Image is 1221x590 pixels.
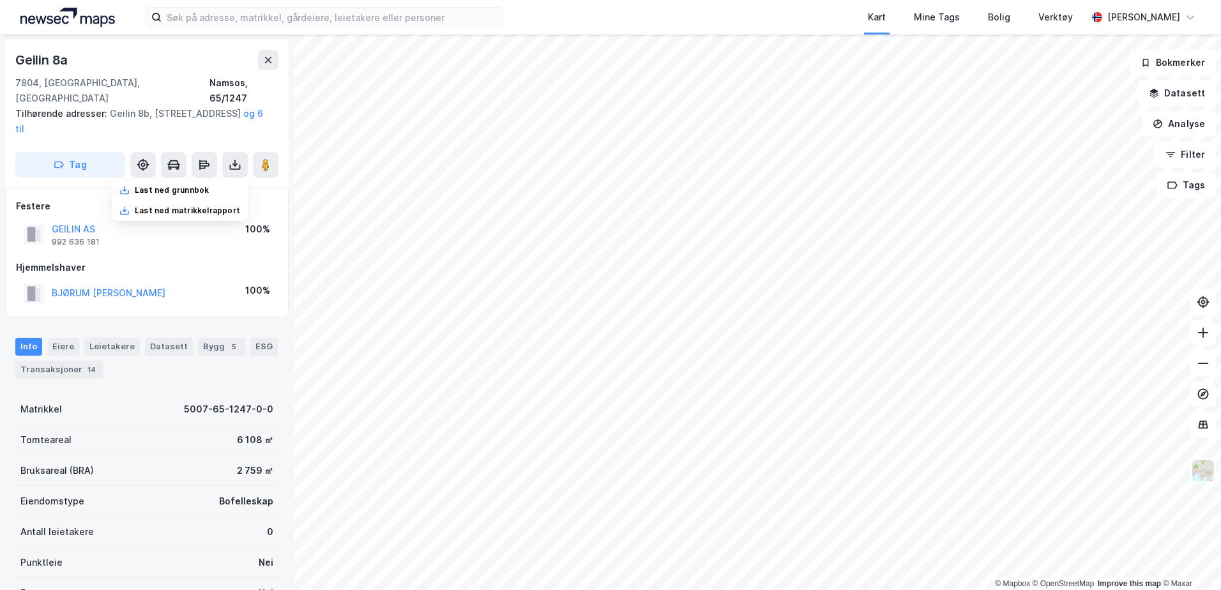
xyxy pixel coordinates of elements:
[20,463,94,478] div: Bruksareal (BRA)
[198,338,245,356] div: Bygg
[1107,10,1180,25] div: [PERSON_NAME]
[15,75,209,106] div: 7804, [GEOGRAPHIC_DATA], [GEOGRAPHIC_DATA]
[227,340,240,353] div: 5
[15,361,103,379] div: Transaksjoner
[868,10,886,25] div: Kart
[1130,50,1216,75] button: Bokmerker
[267,524,273,540] div: 0
[135,206,240,216] div: Last ned matrikkelrapport
[15,338,42,356] div: Info
[85,363,98,376] div: 14
[1157,529,1221,590] iframe: Chat Widget
[914,10,960,25] div: Mine Tags
[16,260,278,275] div: Hjemmelshaver
[84,338,140,356] div: Leietakere
[237,463,273,478] div: 2 759 ㎡
[15,50,70,70] div: Geilin 8a
[237,432,273,448] div: 6 108 ㎡
[20,524,94,540] div: Antall leietakere
[135,185,209,195] div: Last ned grunnbok
[1098,579,1161,588] a: Improve this map
[1138,80,1216,106] button: Datasett
[1033,579,1095,588] a: OpenStreetMap
[20,432,72,448] div: Tomteareal
[15,108,110,119] span: Tilhørende adresser:
[52,237,100,247] div: 992 636 181
[162,8,503,27] input: Søk på adresse, matrikkel, gårdeiere, leietakere eller personer
[1155,142,1216,167] button: Filter
[20,555,63,570] div: Punktleie
[47,338,79,356] div: Eiere
[15,152,125,178] button: Tag
[20,402,62,417] div: Matrikkel
[259,555,273,570] div: Nei
[209,75,278,106] div: Namsos, 65/1247
[145,338,193,356] div: Datasett
[16,199,278,214] div: Festere
[1038,10,1073,25] div: Verktøy
[15,106,268,137] div: Geilin 8b, [STREET_ADDRESS]
[1142,111,1216,137] button: Analyse
[219,494,273,509] div: Bofelleskap
[988,10,1010,25] div: Bolig
[20,494,84,509] div: Eiendomstype
[245,222,270,237] div: 100%
[20,8,115,27] img: logo.a4113a55bc3d86da70a041830d287a7e.svg
[250,338,278,356] div: ESG
[1191,458,1215,483] img: Z
[245,283,270,298] div: 100%
[1157,529,1221,590] div: Kontrollprogram for chat
[1157,172,1216,198] button: Tags
[184,402,273,417] div: 5007-65-1247-0-0
[995,579,1030,588] a: Mapbox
